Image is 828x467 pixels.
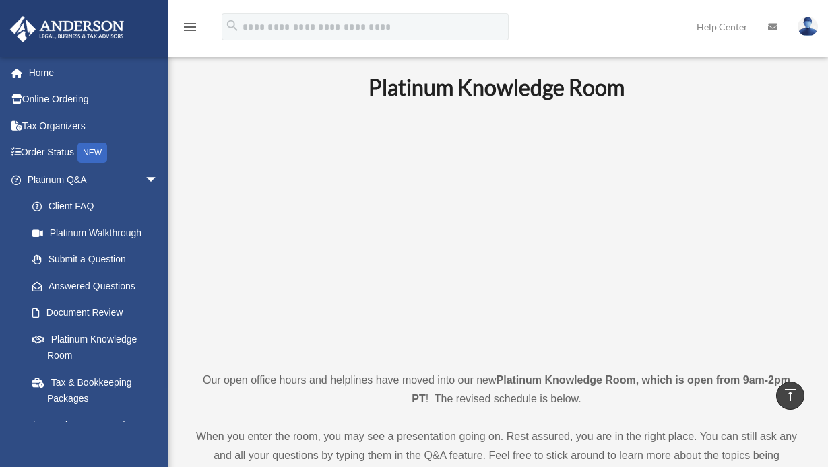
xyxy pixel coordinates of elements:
[19,273,179,299] a: Answered Questions
[182,24,198,35] a: menu
[9,166,179,193] a: Platinum Q&Aarrow_drop_down
[225,18,240,33] i: search
[9,139,179,167] a: Order StatusNEW
[412,374,790,404] strong: Platinum Knowledge Room, which is open from 9am-2pm PT
[19,299,179,326] a: Document Review
[19,193,179,220] a: Client FAQ
[182,19,198,35] i: menu
[782,387,798,403] i: vertical_align_top
[798,17,818,36] img: User Pic
[77,143,107,163] div: NEW
[369,74,625,100] b: Platinum Knowledge Room
[9,112,179,139] a: Tax Organizers
[6,16,128,42] img: Anderson Advisors Platinum Portal
[19,412,179,439] a: Land Trust & Deed Forum
[145,166,172,194] span: arrow_drop_down
[9,86,179,113] a: Online Ordering
[9,59,179,86] a: Home
[192,371,801,408] p: Our open office hours and helplines have moved into our new ! The revised schedule is below.
[19,326,172,369] a: Platinum Knowledge Room
[776,382,804,410] a: vertical_align_top
[19,369,179,412] a: Tax & Bookkeeping Packages
[19,246,179,273] a: Submit a Question
[294,118,699,346] iframe: 231110_Toby_KnowledgeRoom
[19,219,179,246] a: Platinum Walkthrough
